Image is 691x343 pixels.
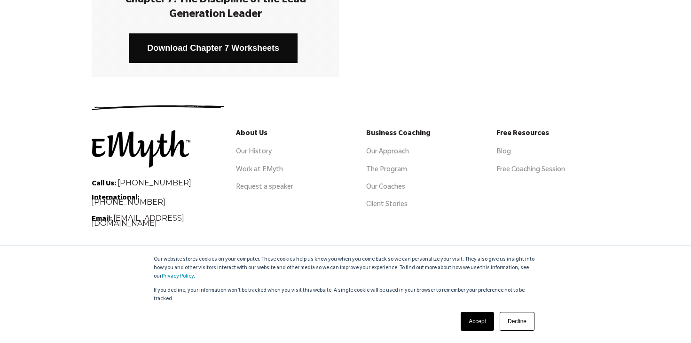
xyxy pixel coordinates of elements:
a: Accept [461,312,494,331]
strong: Email: [92,216,112,223]
a: Blog [496,149,511,156]
a: [EMAIL_ADDRESS][DOMAIN_NAME] [92,214,184,228]
a: Our Coaches [366,184,405,191]
a: Client Stories [366,201,408,209]
a: Decline [500,312,534,331]
strong: International: [92,195,139,202]
h5: Business Coaching [366,130,469,139]
h5: About Us [236,130,339,139]
a: Request a speaker [236,184,293,191]
a: The Program [366,167,407,174]
img: underline.svg [92,105,224,110]
a: Free Coaching Session [496,167,565,174]
strong: Call Us: [92,181,116,188]
a: Our History [236,149,272,156]
p: Our website stores cookies on your computer. These cookies help us know you when you come back so... [154,255,537,281]
img: emyth_TM logo_b_digital [92,130,190,168]
a: [PHONE_NUMBER] [92,198,165,207]
a: Work at EMyth [236,167,283,174]
a: Our Approach [366,149,409,156]
h5: Free Resources [496,130,599,139]
a: Download Chapter 7 Worksheets [129,33,298,63]
p: If you decline, your information won’t be tracked when you visit this website. A single cookie wi... [154,287,537,303]
a: Privacy Policy [162,274,194,279]
a: [PHONE_NUMBER] [118,178,191,187]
